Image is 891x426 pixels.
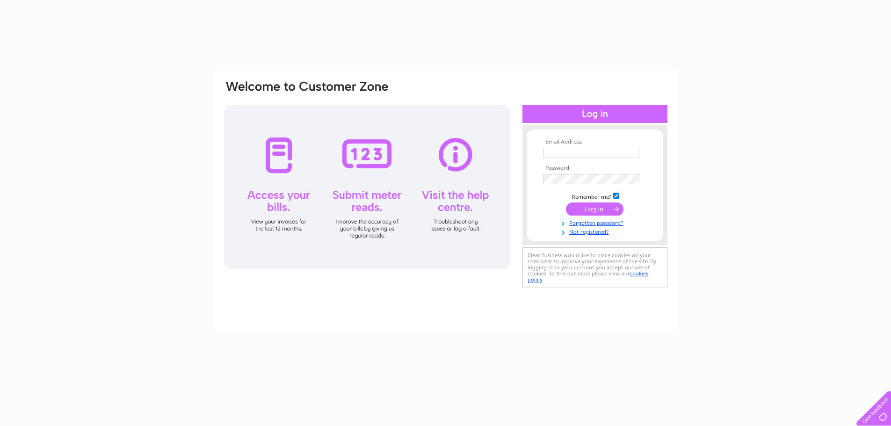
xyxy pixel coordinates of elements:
th: Password: [541,165,649,172]
a: cookies policy [528,270,648,283]
a: Forgotten password? [543,218,649,227]
td: Remember me? [541,191,649,201]
input: Submit [566,202,623,216]
div: Clear Business would like to place cookies on your computer to improve your experience of the sit... [522,247,667,288]
th: Email Address: [541,139,649,145]
a: Not registered? [543,227,649,236]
